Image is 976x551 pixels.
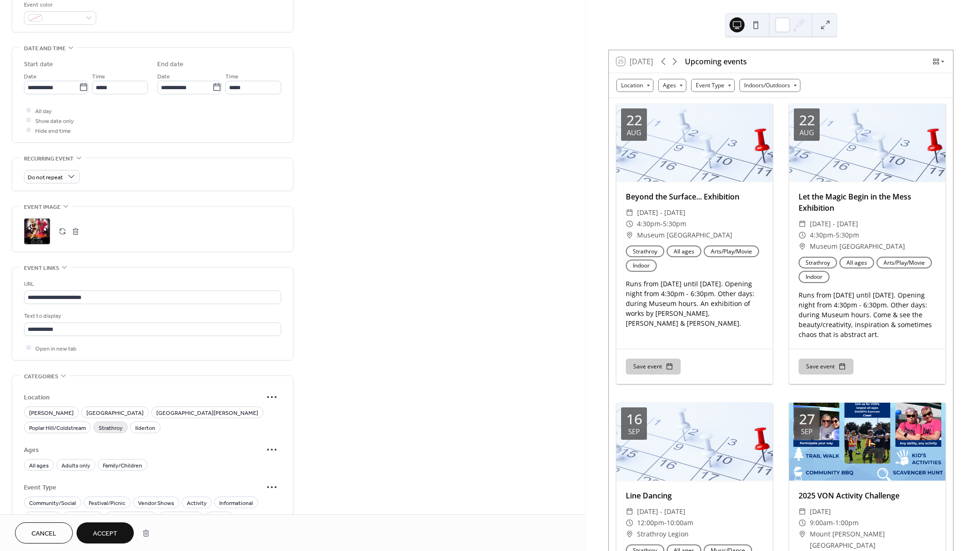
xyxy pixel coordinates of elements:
div: Sep [801,428,813,435]
div: Aug [799,129,814,136]
span: [PERSON_NAME] [29,408,74,418]
div: Let the Magic Begin in the Mess Exhibition [789,191,945,214]
button: Save event [799,359,853,375]
span: Categories [24,372,58,382]
div: 27 [799,412,815,426]
span: Meals/Food [68,513,98,523]
div: ; [24,218,50,245]
span: Sports [211,513,228,523]
span: Poplar Hill/Coldstream [29,423,86,433]
span: Location [24,393,262,403]
span: Museum [GEOGRAPHIC_DATA] [637,230,732,241]
div: ​ [626,207,633,218]
span: - [664,517,667,528]
div: ​ [626,506,633,517]
span: Recurring event [24,154,74,164]
span: Mount [PERSON_NAME] [GEOGRAPHIC_DATA] [810,528,936,551]
div: Text to display [24,311,279,321]
div: URL [24,279,279,289]
div: ​ [799,517,806,528]
span: Informational [219,498,253,508]
div: 22 [799,113,815,127]
a: 2025 VON Activity Challenge [799,490,899,501]
div: Beyond the Surface... Exhibition [616,191,773,202]
span: Vendor Shows [138,498,174,508]
span: Show date only [35,116,74,126]
span: Activity [187,498,207,508]
span: Time [225,71,238,81]
div: Upcoming events [685,56,747,67]
span: Date [24,71,37,81]
div: ​ [626,230,633,241]
span: 4:30pm [810,230,833,241]
span: Do not repeat [28,172,63,183]
span: Event Type [24,483,262,493]
button: Cancel [15,522,73,543]
div: ​ [799,528,806,540]
span: All ages [29,460,49,470]
div: ​ [626,528,633,540]
span: Date [157,71,170,81]
div: Line Dancing [616,490,773,501]
span: Ilderton [135,423,155,433]
span: [GEOGRAPHIC_DATA][PERSON_NAME] [156,408,258,418]
span: - [833,517,835,528]
span: [GEOGRAPHIC_DATA] [86,408,144,418]
button: Accept [77,522,134,543]
span: 10:00am [667,517,693,528]
span: Event links [24,263,59,273]
span: 1:00pm [835,517,859,528]
span: [DATE] - [DATE] [637,506,685,517]
span: [DATE] - [DATE] [637,207,685,218]
span: Family/Children [103,460,142,470]
div: ​ [626,517,633,528]
span: Community/Social [29,498,76,508]
div: ​ [626,218,633,230]
span: [DATE] - [DATE] [810,218,858,230]
div: Runs from [DATE] until [DATE]. Opening night from 4:30pm - 6:30pm. Other days: during Museum hour... [616,279,773,328]
div: Aug [627,129,641,136]
div: Runs from [DATE] until [DATE]. Opening night from 4:30pm - 6:30pm. Other days: during Museum hour... [789,290,945,339]
span: Ages [24,445,262,455]
span: Accept [93,529,117,539]
span: Museum [GEOGRAPHIC_DATA] [810,241,905,252]
span: Open in new tab [35,344,77,353]
div: ​ [799,241,806,252]
span: Hide end time [35,126,71,136]
span: Time [92,71,105,81]
span: Date and time [24,44,66,54]
div: 22 [626,113,642,127]
span: Adults only [61,460,90,470]
div: Sep [628,428,640,435]
div: Start date [24,60,53,69]
span: Cancel [31,529,56,539]
button: Save event [626,359,681,375]
span: Strathroy [99,423,123,433]
span: 4:30pm [637,218,661,230]
span: 9:00am [810,517,833,528]
div: ​ [799,218,806,230]
span: Strathroy Legion [637,528,689,540]
span: Fundraiser [29,513,55,523]
span: - [833,230,836,241]
div: 16 [626,412,642,426]
span: - [661,218,663,230]
span: 12:00pm [637,517,664,528]
div: ​ [799,506,806,517]
span: 5:30pm [663,218,686,230]
span: All day [35,106,52,116]
div: End date [157,60,184,69]
span: 5:30pm [836,230,859,241]
span: Event image [24,202,61,212]
span: [DATE] [810,506,831,517]
div: ​ [799,230,806,241]
span: Music/Dance [164,513,198,523]
span: Arts/Play/Movie [110,513,152,523]
span: Festival/Picnic [89,498,125,508]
